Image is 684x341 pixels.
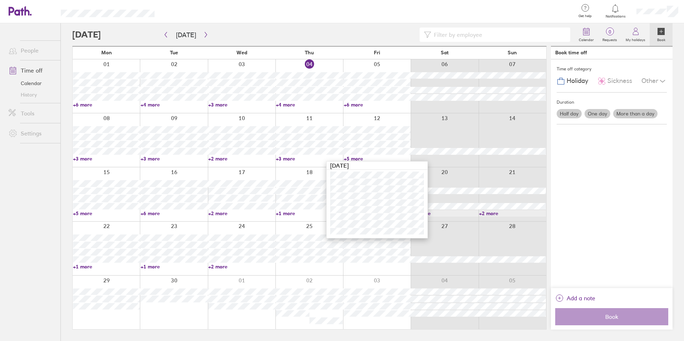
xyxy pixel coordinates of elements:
a: +4 more [141,102,207,108]
a: +2 more [208,263,275,270]
a: Calendar [3,78,60,89]
div: Other [641,74,667,88]
button: [DATE] [170,29,202,41]
a: +6 more [73,102,140,108]
a: Notifications [604,4,627,19]
a: +2 more [208,155,275,162]
label: More than a day [613,109,658,118]
a: +1 more [276,210,343,217]
input: Filter by employee [431,28,566,41]
a: Book [650,23,673,46]
div: [DATE] [327,162,427,170]
a: 0Requests [598,23,621,46]
a: +2 more [479,210,546,217]
label: My holidays [621,36,650,42]
span: Wed [236,50,247,55]
a: +2 more [208,210,275,217]
a: +3 more [208,102,275,108]
span: Thu [305,50,314,55]
span: Sat [441,50,449,55]
span: Tue [170,50,178,55]
span: Holiday [567,77,588,85]
span: 0 [598,29,621,35]
button: Book [555,308,668,325]
a: People [3,43,60,58]
a: +5 more [344,155,411,162]
span: Mon [101,50,112,55]
a: +6 more [344,102,411,108]
label: Requests [598,36,621,42]
a: Settings [3,126,60,140]
span: Fri [374,50,380,55]
span: Sickness [607,77,632,85]
a: +5 more [73,210,140,217]
label: Calendar [575,36,598,42]
a: +1 more [141,263,207,270]
a: +3 more [73,155,140,162]
a: History [3,89,60,100]
a: +4 more [276,102,343,108]
label: One day [585,109,610,118]
a: +2 more [411,210,478,217]
span: Sun [508,50,517,55]
label: Book [653,36,670,42]
div: Book time off [555,50,587,55]
span: Notifications [604,14,627,19]
span: Book [560,313,663,320]
a: +6 more [141,210,207,217]
a: Time off [3,63,60,78]
span: Add a note [567,292,595,304]
a: +3 more [276,155,343,162]
button: Add a note [555,292,595,304]
label: Half day [557,109,582,118]
a: +3 more [141,155,207,162]
a: Calendar [575,23,598,46]
span: Get help [573,14,597,18]
a: +1 more [73,263,140,270]
a: My holidays [621,23,650,46]
div: Time off category [557,64,667,74]
div: Duration [557,97,667,108]
a: Tools [3,106,60,120]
